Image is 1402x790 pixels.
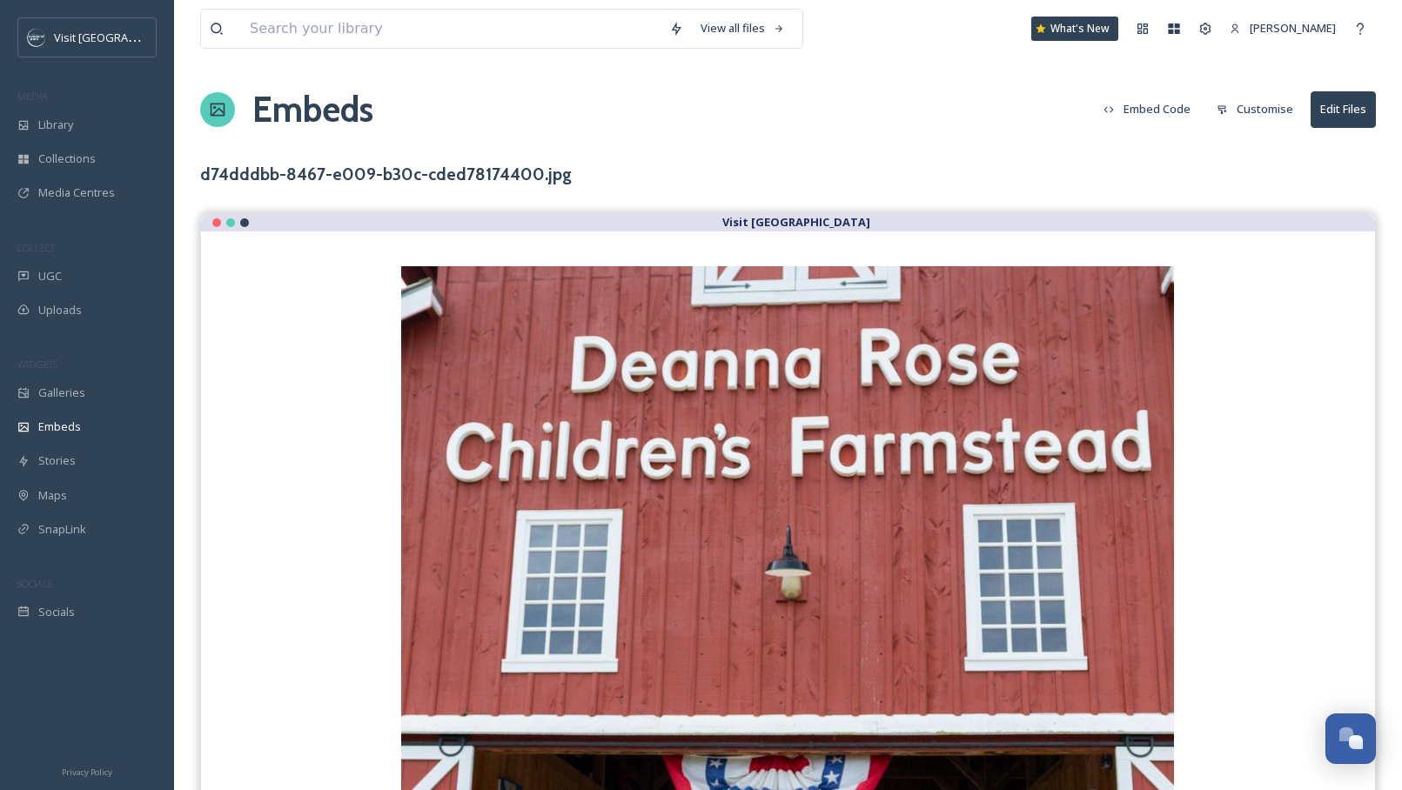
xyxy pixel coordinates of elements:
span: Socials [38,604,75,620]
button: Edit Files [1311,91,1376,127]
input: Search your library [241,10,661,48]
button: Customise [1208,92,1302,126]
span: Media Centres [38,184,115,201]
span: Collections [38,151,96,167]
span: Uploads [38,302,82,318]
a: Privacy Policy [62,760,112,781]
a: What's New [1031,17,1118,41]
span: Galleries [38,385,85,401]
span: Embeds [38,418,81,435]
span: MEDIA [17,90,48,103]
a: View all files [692,11,794,45]
img: c3es6xdrejuflcaqpovn.png [28,29,45,46]
span: Maps [38,487,67,504]
span: WIDGETS [17,358,57,371]
span: Library [38,117,73,133]
span: Privacy Policy [62,767,112,778]
strong: Visit [GEOGRAPHIC_DATA] [722,214,870,230]
span: SOCIALS [17,577,52,590]
a: Embeds [252,84,373,136]
span: [PERSON_NAME] [1250,20,1336,36]
button: Embed Code [1095,92,1199,126]
a: [PERSON_NAME] [1221,11,1345,45]
span: UGC [38,268,62,285]
span: COLLECT [17,241,55,254]
span: SnapLink [38,521,86,538]
span: Visit [GEOGRAPHIC_DATA] [54,29,189,45]
span: Stories [38,452,76,469]
button: Open Chat [1325,713,1376,764]
h3: d74dddbb-8467-e009-b30c-cded78174400.jpg [200,162,572,187]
